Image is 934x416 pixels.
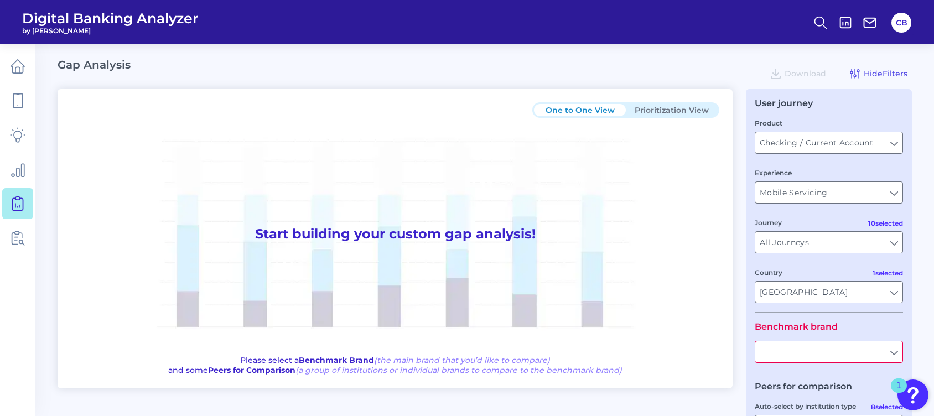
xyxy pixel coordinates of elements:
[755,169,792,177] label: Experience
[864,69,907,79] span: Hide Filters
[58,58,131,71] h2: Gap Analysis
[208,365,295,375] b: Peers for Comparison
[844,65,912,82] button: HideFilters
[168,355,622,375] p: Please select a and some
[626,104,718,116] button: Prioritization View
[534,104,626,116] button: One to One View
[71,118,719,351] h1: Start building your custom gap analysis!
[22,10,199,27] span: Digital Banking Analyzer
[295,365,622,375] span: (a group of institutions or individual brands to compare to the benchmark brand)
[755,219,782,227] label: Journey
[22,27,199,35] span: by [PERSON_NAME]
[896,386,901,400] div: 1
[755,119,782,127] label: Product
[299,355,374,365] b: Benchmark Brand
[765,65,831,82] button: Download
[755,402,856,410] label: Auto-select by institution type
[891,13,911,33] button: CB
[755,381,852,392] legend: Peers for comparison
[374,355,550,365] span: (the main brand that you’d like to compare)
[755,268,782,277] label: Country
[897,379,928,410] button: Open Resource Center, 1 new notification
[755,321,838,332] legend: Benchmark brand
[755,98,813,108] div: User journey
[785,69,826,79] span: Download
